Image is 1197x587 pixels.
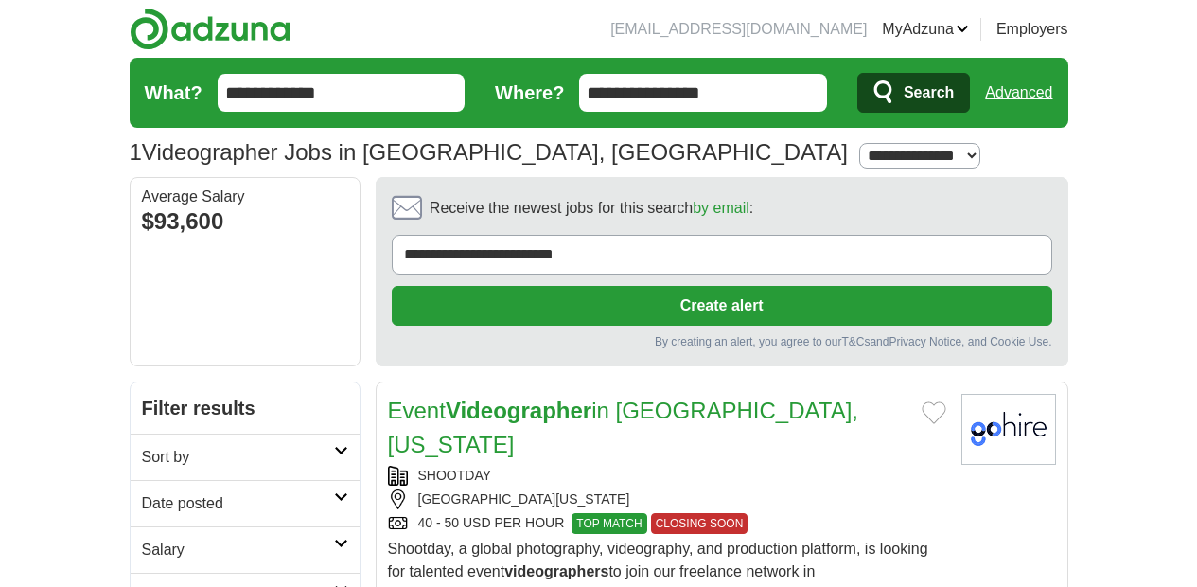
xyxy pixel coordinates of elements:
span: Receive the newest jobs for this search : [430,197,753,220]
span: TOP MATCH [572,513,646,534]
div: SHOOTDAY [388,466,946,486]
strong: Videographer [446,398,591,423]
a: Salary [131,526,360,573]
label: Where? [495,79,564,107]
span: CLOSING SOON [651,513,748,534]
div: [GEOGRAPHIC_DATA][US_STATE] [388,489,946,509]
button: Create alert [392,286,1052,326]
label: What? [145,79,202,107]
div: $93,600 [142,205,348,239]
span: Search [904,74,954,112]
a: by email [693,200,749,216]
h2: Sort by [142,446,334,469]
div: 40 - 50 USD PER HOUR [388,513,946,534]
img: Company logo [961,394,1056,465]
a: MyAdzuna [882,18,969,41]
img: Adzuna logo [130,8,290,50]
h1: Videographer Jobs in [GEOGRAPHIC_DATA], [GEOGRAPHIC_DATA] [130,139,848,165]
a: Advanced [985,74,1052,112]
a: T&Cs [841,335,870,348]
h2: Salary [142,539,334,561]
a: Employers [996,18,1068,41]
button: Search [857,73,970,113]
a: Privacy Notice [889,335,961,348]
h2: Filter results [131,382,360,434]
button: Add to favorite jobs [922,401,946,424]
h2: Date posted [142,492,334,515]
div: By creating an alert, you agree to our and , and Cookie Use. [392,333,1052,350]
span: 1 [130,135,142,169]
a: EventVideographerin [GEOGRAPHIC_DATA], [US_STATE] [388,398,858,457]
a: Date posted [131,480,360,526]
li: [EMAIL_ADDRESS][DOMAIN_NAME] [610,18,867,41]
a: Sort by [131,434,360,480]
div: Average Salary [142,189,348,205]
strong: videographers [504,563,608,579]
